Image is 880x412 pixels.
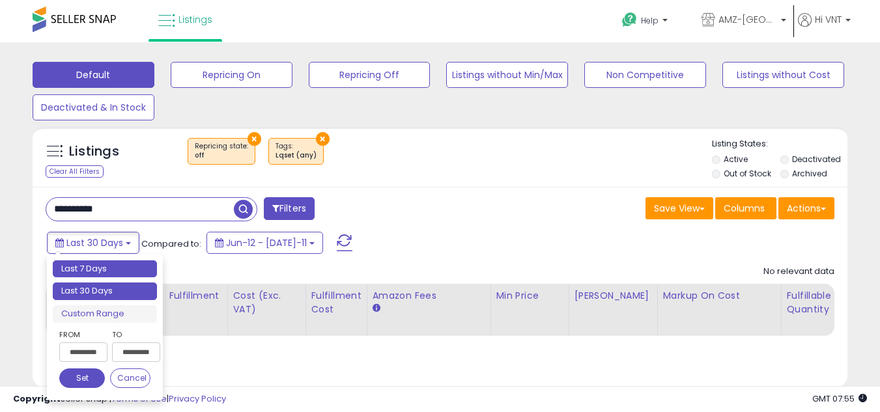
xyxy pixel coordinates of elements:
button: Actions [778,197,834,219]
button: Filters [264,197,315,220]
a: Help [612,2,690,42]
span: Listings [178,13,212,26]
i: Get Help [621,12,638,28]
div: Fulfillable Quantity [787,289,832,316]
span: Jun-12 - [DATE]-11 [226,236,307,249]
div: Fulfillment Cost [311,289,362,316]
span: Help [641,15,659,26]
div: Markup on Cost [663,289,776,303]
label: From [59,328,105,341]
span: 2025-08-11 07:55 GMT [812,392,867,405]
button: Listings without Min/Max [446,62,568,88]
button: Listings without Cost [722,62,844,88]
span: Compared to: [141,238,201,250]
h5: Listings [69,143,119,161]
div: Min Price [496,289,563,303]
div: Amazon Fees [373,289,485,303]
div: Fulfillment [169,289,221,303]
button: Repricing On [171,62,292,88]
a: Privacy Policy [169,392,226,405]
a: Hi VNT [798,13,851,42]
div: off [195,151,248,160]
li: Last 7 Days [53,260,157,278]
div: seller snap | | [13,393,226,405]
div: No relevant data [763,266,834,278]
button: Non Competitive [584,62,706,88]
th: The percentage added to the cost of goods (COGS) that forms the calculator for Min & Max prices. [657,284,781,336]
li: Last 30 Days [53,282,157,300]
span: Columns [724,202,765,215]
label: Active [724,154,748,165]
label: Archived [792,168,827,179]
span: Hi VNT [815,13,842,26]
button: Save View [646,197,713,219]
label: Out of Stock [724,168,771,179]
span: Tags : [276,141,317,161]
button: × [248,132,261,146]
div: [PERSON_NAME] [575,289,652,303]
p: Listing States: [712,138,847,150]
div: Cost (Exc. VAT) [233,289,300,316]
label: Deactivated [792,154,841,165]
button: Jun-12 - [DATE]-11 [206,232,323,254]
div: Lqset (any) [276,151,317,160]
div: Clear All Filters [46,165,104,178]
button: Deactivated & In Stock [33,94,154,120]
span: Last 30 Days [66,236,123,249]
span: AMZ-[GEOGRAPHIC_DATA] [718,13,777,26]
button: Set [59,368,105,388]
small: Amazon Fees. [373,303,380,314]
button: Columns [715,197,776,219]
strong: Copyright [13,392,61,405]
button: × [316,132,330,146]
li: Custom Range [53,305,157,323]
button: Cancel [110,368,150,388]
button: Last 30 Days [47,232,139,254]
button: Repricing Off [309,62,431,88]
span: Repricing state : [195,141,248,161]
button: Default [33,62,154,88]
label: To [112,328,150,341]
